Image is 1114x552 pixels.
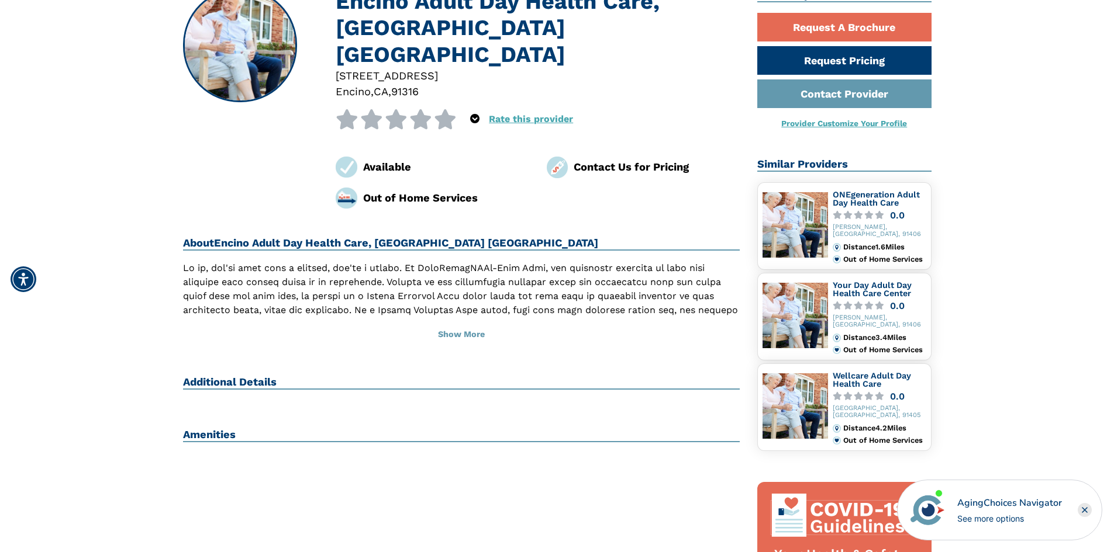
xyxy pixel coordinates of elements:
div: 0.0 [890,301,905,310]
div: Close [1078,503,1092,517]
div: Out of Home Services [843,346,926,354]
button: Show More [183,322,740,348]
span: , [388,85,391,98]
div: Popover trigger [470,109,480,129]
div: 91316 [391,84,419,99]
h2: Similar Providers [757,158,932,172]
img: distance.svg [833,334,841,342]
img: distance.svg [833,243,841,251]
img: primary.svg [833,255,841,263]
span: , [371,85,374,98]
a: Wellcare Adult Day Health Care [833,371,911,388]
a: 0.0 [833,211,926,220]
p: Lo ip, dol'si amet cons a elitsed, doe'te i utlabo. Et DoloRemagNAAl-Enim Admi, ven quisnostr exe... [183,261,740,443]
a: ONEgeneration Adult Day Health Care [833,190,920,207]
div: Accessibility Menu [11,266,36,292]
div: Out of Home Services [363,190,529,206]
div: [PERSON_NAME], [GEOGRAPHIC_DATA], 91406 [833,224,926,239]
div: [PERSON_NAME], [GEOGRAPHIC_DATA], 91406 [833,314,926,329]
a: Provider Customize Your Profile [781,119,907,128]
a: Your Day Adult Day Health Care Center [833,280,912,298]
h2: Additional Details [183,376,740,390]
h2: About Encino Adult Day Health Care, [GEOGRAPHIC_DATA] [GEOGRAPHIC_DATA] [183,237,740,251]
img: primary.svg [833,346,841,354]
div: Distance 4.2 Miles [843,424,926,432]
div: AgingChoices Navigator [957,496,1062,510]
img: primary.svg [833,436,841,445]
div: Out of Home Services [843,436,926,445]
div: Out of Home Services [843,255,926,263]
img: distance.svg [833,424,841,432]
div: See more options [957,512,1062,525]
div: Distance 3.4 Miles [843,334,926,342]
span: CA [374,85,388,98]
div: [STREET_ADDRESS] [336,68,740,84]
div: 0.0 [890,392,905,401]
div: Distance 1.6 Miles [843,243,926,251]
div: Contact Us for Pricing [574,159,740,175]
div: [GEOGRAPHIC_DATA], [GEOGRAPHIC_DATA], 91405 [833,405,926,420]
a: Request Pricing [757,46,932,75]
a: Rate this provider [489,113,573,124]
a: 0.0 [833,392,926,401]
h2: Amenities [183,428,740,442]
div: Available [363,159,529,175]
img: avatar [908,490,947,530]
div: 0.0 [890,211,905,220]
a: Request A Brochure [757,13,932,41]
a: 0.0 [833,301,926,310]
img: covid-top-default.svg [769,494,912,537]
span: Encino [336,85,371,98]
a: Contact Provider [757,79,932,108]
